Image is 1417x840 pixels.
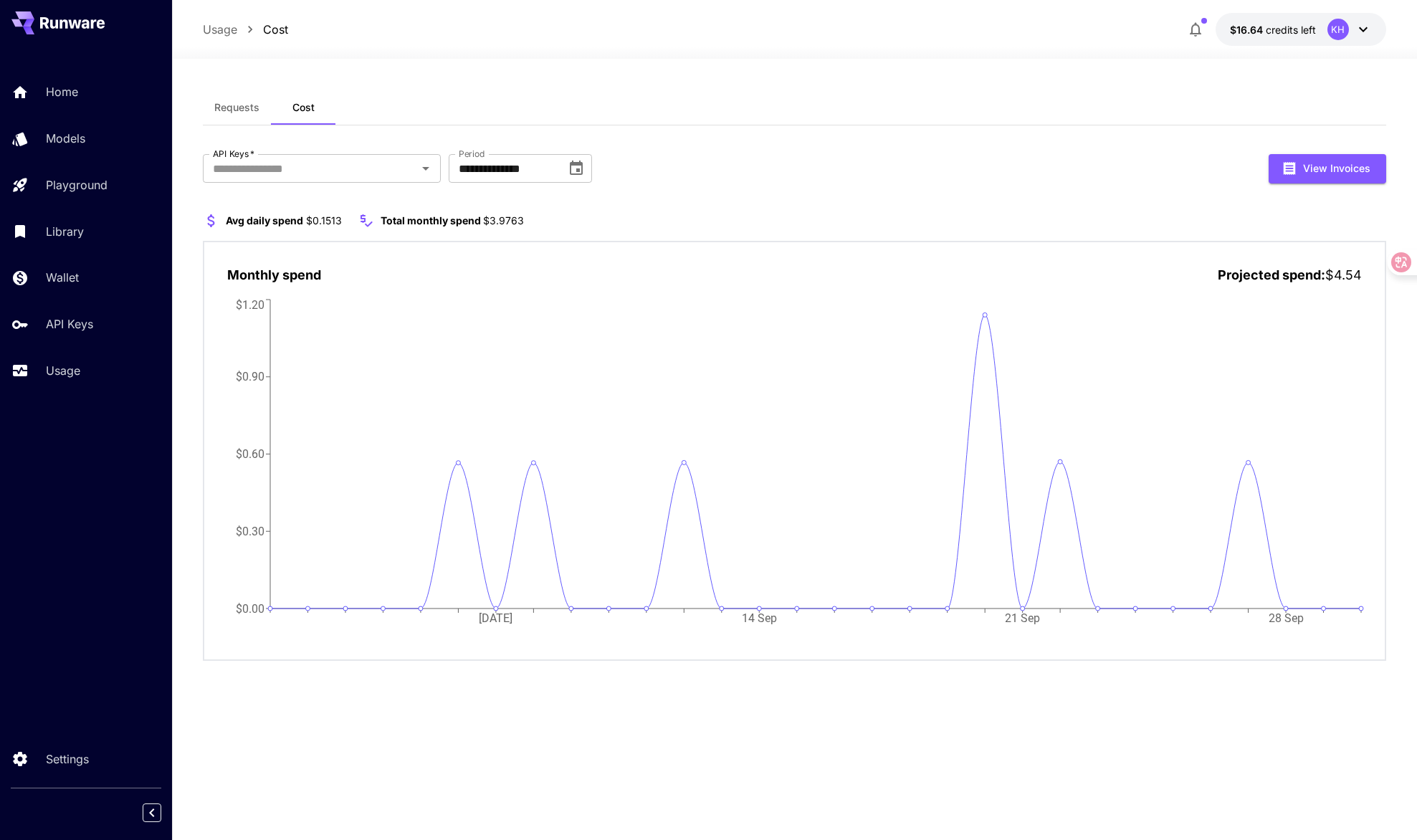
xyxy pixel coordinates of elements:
[213,148,254,160] label: API Keys
[459,148,485,160] label: Period
[236,447,264,461] tspan: $0.60
[292,101,315,114] span: Cost
[1269,154,1386,183] button: View Invoices
[153,800,172,826] div: Collapse sidebar
[214,101,259,114] span: Requests
[143,803,161,822] button: Collapse sidebar
[46,315,93,333] p: API Keys
[1230,22,1316,37] div: $16.64053
[1269,161,1386,174] a: View Invoices
[46,750,89,768] p: Settings
[1230,24,1266,36] span: $16.64
[46,176,108,194] p: Playground
[1006,611,1041,625] tspan: 21 Sep
[203,21,237,38] a: Usage
[742,611,777,625] tspan: 14 Sep
[46,83,78,100] p: Home
[381,214,481,226] span: Total monthly spend
[416,158,436,178] button: Open
[46,269,79,286] p: Wallet
[1216,13,1386,46] button: $16.64053KH
[236,370,264,383] tspan: $0.90
[236,524,264,538] tspan: $0.30
[480,611,513,625] tspan: [DATE]
[226,214,303,226] span: Avg daily spend
[1218,267,1325,282] span: Projected spend:
[236,297,264,311] tspan: $1.20
[306,214,342,226] span: $0.1513
[263,21,288,38] a: Cost
[483,214,524,226] span: $3.9763
[46,223,84,240] p: Library
[46,362,80,379] p: Usage
[1327,19,1349,40] div: KH
[1325,267,1362,282] span: $4.54
[46,130,85,147] p: Models
[227,265,321,285] p: Monthly spend
[236,601,264,615] tspan: $0.00
[1269,611,1304,625] tspan: 28 Sep
[562,154,591,183] button: Choose date, selected date is Sep 1, 2025
[203,21,288,38] nav: breadcrumb
[1266,24,1316,36] span: credits left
